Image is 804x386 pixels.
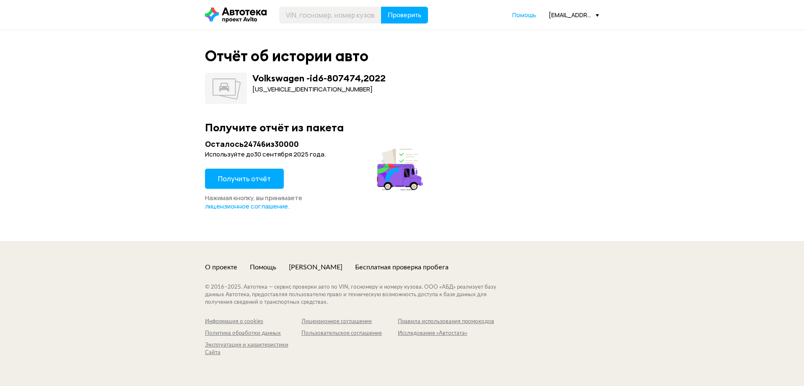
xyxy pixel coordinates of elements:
span: Нажимая кнопку, вы принимаете . [205,193,302,211]
a: Бесплатная проверка пробега [355,263,449,272]
a: Информация о cookies [205,318,301,326]
a: лицензионное соглашение [205,202,288,211]
a: Исследование «Автостата» [398,330,494,337]
a: Помощь [250,263,276,272]
a: Политика обработки данных [205,330,301,337]
div: Volkswagen -id6-807474 , 2022 [252,73,386,83]
span: Проверить [388,12,421,18]
div: Получите отчёт из пакета [205,121,599,134]
a: О проекте [205,263,237,272]
input: VIN, госномер, номер кузова [279,7,381,23]
a: Помощь [512,11,536,19]
div: Отчёт об истории авто [205,47,368,65]
button: Проверить [381,7,428,23]
a: Пользовательское соглашение [301,330,398,337]
a: Лицензионное соглашение [301,318,398,326]
button: Получить отчёт [205,169,284,189]
div: [EMAIL_ADDRESS][DOMAIN_NAME] [549,11,599,19]
div: © 2016– 2025 . Автотека — сервис проверки авто по VIN, госномеру и номеру кузова. ООО «АБД» реали... [205,284,513,306]
a: Правила использования промокодов [398,318,494,326]
div: [US_VEHICLE_IDENTIFICATION_NUMBER] [252,85,386,94]
span: Получить отчёт [218,174,271,183]
div: Используйте до 30 сентября 2025 года . [205,150,425,159]
div: Осталось 24746 из 30000 [205,139,425,149]
a: [PERSON_NAME] [289,263,342,272]
a: Эксплуатация и характеристики Сайта [205,342,301,357]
